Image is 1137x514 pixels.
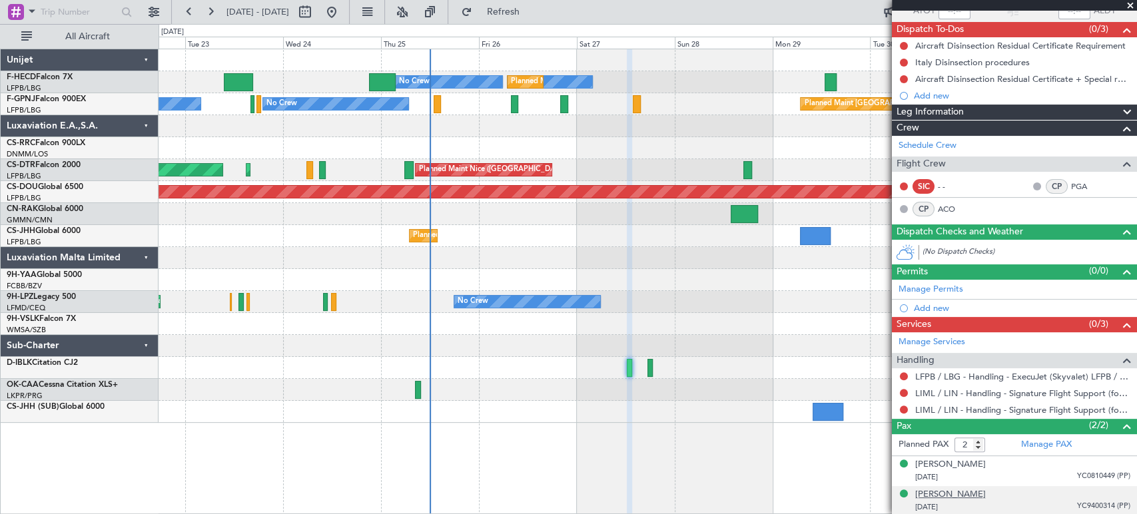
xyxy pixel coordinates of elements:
[161,27,184,38] div: [DATE]
[7,303,45,313] a: LFMD/CEQ
[915,488,986,501] div: [PERSON_NAME]
[7,139,85,147] a: CS-RRCFalcon 900LX
[915,472,938,482] span: [DATE]
[1077,501,1130,512] span: YC9400314 (PP)
[511,72,721,92] div: Planned Maint [GEOGRAPHIC_DATA] ([GEOGRAPHIC_DATA])
[7,403,59,411] span: CS-JHH (SUB)
[577,37,675,49] div: Sat 27
[773,37,871,49] div: Mon 29
[7,161,35,169] span: CS-DTR
[7,381,118,389] a: OK-CAACessna Citation XLS+
[7,359,32,367] span: D-IBLK
[1089,317,1108,331] span: (0/3)
[897,317,931,332] span: Services
[923,246,1137,260] div: (No Dispatch Checks)
[7,139,35,147] span: CS-RRC
[413,226,623,246] div: Planned Maint [GEOGRAPHIC_DATA] ([GEOGRAPHIC_DATA])
[15,26,145,47] button: All Aircraft
[897,22,964,37] span: Dispatch To-Dos
[870,37,968,49] div: Tue 30
[399,72,430,92] div: No Crew
[7,73,36,81] span: F-HECD
[914,90,1130,101] div: Add new
[7,293,33,301] span: 9H-LPZ
[897,419,911,434] span: Pax
[915,57,1030,68] div: Italy Disinsection procedures
[1077,471,1130,482] span: YC0810449 (PP)
[897,121,919,136] span: Crew
[283,37,381,49] div: Wed 24
[7,315,76,323] a: 9H-VSLKFalcon 7X
[185,37,283,49] div: Tue 23
[7,381,39,389] span: OK-CAA
[675,37,773,49] div: Sun 28
[1046,179,1068,194] div: CP
[938,180,968,192] div: - -
[226,6,289,18] span: [DATE] - [DATE]
[7,95,86,103] a: F-GPNJFalcon 900EX
[915,458,986,471] div: [PERSON_NAME]
[914,302,1130,314] div: Add new
[479,37,577,49] div: Fri 26
[915,40,1126,51] div: Aircraft Disinsection Residual Certificate Requirement
[475,7,531,17] span: Refresh
[939,3,970,19] input: --:--
[7,281,42,291] a: FCBB/BZV
[915,387,1130,399] a: LIML / LIN - Handling - Signature Flight Support (formely Prime Avn) LIML / LIN
[913,202,935,216] div: CP
[7,359,78,367] a: D-IBLKCitation CJ2
[7,227,35,235] span: CS-JHH
[7,73,73,81] a: F-HECDFalcon 7X
[7,205,38,213] span: CN-RAK
[7,95,35,103] span: F-GPNJ
[897,156,946,172] span: Flight Crew
[899,283,963,296] a: Manage Permits
[7,325,46,335] a: WMSA/SZB
[7,171,41,181] a: LFPB/LBG
[1089,264,1108,278] span: (0/0)
[41,2,117,22] input: Trip Number
[897,264,928,280] span: Permits
[913,179,935,194] div: SIC
[1071,180,1101,192] a: PGA
[266,94,297,114] div: No Crew
[7,183,38,191] span: CS-DOU
[7,83,41,93] a: LFPB/LBG
[897,105,964,120] span: Leg Information
[7,205,83,213] a: CN-RAKGlobal 6000
[915,73,1130,85] div: Aircraft Disinsection Residual Certificate + Special request
[7,271,37,279] span: 9H-YAA
[804,94,1014,114] div: Planned Maint [GEOGRAPHIC_DATA] ([GEOGRAPHIC_DATA])
[1089,22,1108,36] span: (0/3)
[897,353,935,368] span: Handling
[899,438,948,451] label: Planned PAX
[913,5,935,18] span: ATOT
[7,315,39,323] span: 9H-VSLK
[938,203,968,215] a: ACO
[458,292,488,312] div: No Crew
[7,215,53,225] a: GMMN/CMN
[7,391,43,401] a: LKPR/PRG
[7,293,76,301] a: 9H-LPZLegacy 500
[419,160,568,180] div: Planned Maint Nice ([GEOGRAPHIC_DATA])
[7,271,82,279] a: 9H-YAAGlobal 5000
[455,1,535,23] button: Refresh
[915,404,1130,415] a: LIML / LIN - Handling - Signature Flight Support (formely Prime Avn) LIML / LIN
[897,224,1023,240] span: Dispatch Checks and Weather
[7,105,41,115] a: LFPB/LBG
[7,227,81,235] a: CS-JHHGlobal 6000
[7,183,83,191] a: CS-DOUGlobal 6500
[1089,418,1108,432] span: (2/2)
[915,502,938,512] span: [DATE]
[35,32,141,41] span: All Aircraft
[1021,438,1072,451] a: Manage PAX
[915,371,1130,382] a: LFPB / LBG - Handling - ExecuJet (Skyvalet) LFPB / LBG
[7,161,81,169] a: CS-DTRFalcon 2000
[7,149,48,159] a: DNMM/LOS
[899,139,956,152] a: Schedule Crew
[381,37,479,49] div: Thu 25
[7,193,41,203] a: LFPB/LBG
[7,403,105,411] a: CS-JHH (SUB)Global 6000
[899,336,965,349] a: Manage Services
[1094,5,1116,18] span: ALDT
